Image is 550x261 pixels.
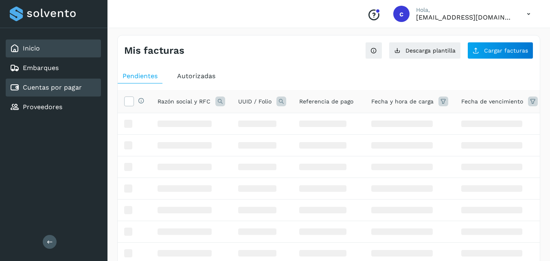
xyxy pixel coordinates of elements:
[461,97,523,106] span: Fecha de vencimiento
[23,83,82,91] a: Cuentas por pagar
[177,72,215,80] span: Autorizadas
[123,72,158,80] span: Pendientes
[158,97,210,106] span: Razón social y RFC
[6,59,101,77] div: Embarques
[6,79,101,97] div: Cuentas por pagar
[23,64,59,72] a: Embarques
[124,45,184,57] h4: Mis facturas
[371,97,434,106] span: Fecha y hora de carga
[23,103,62,111] a: Proveedores
[6,98,101,116] div: Proveedores
[23,44,40,52] a: Inicio
[416,7,514,13] p: Hola,
[467,42,533,59] button: Cargar facturas
[6,39,101,57] div: Inicio
[405,48,456,53] span: Descarga plantilla
[299,97,353,106] span: Referencia de pago
[484,48,528,53] span: Cargar facturas
[416,13,514,21] p: contabilidad5@easo.com
[389,42,461,59] button: Descarga plantilla
[238,97,272,106] span: UUID / Folio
